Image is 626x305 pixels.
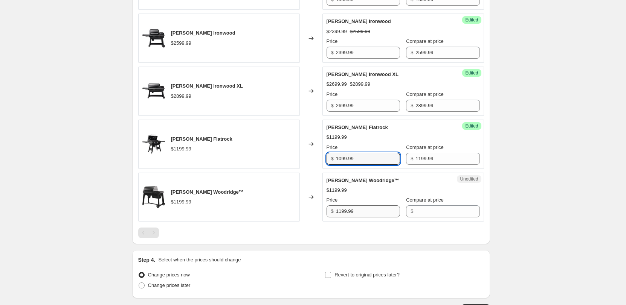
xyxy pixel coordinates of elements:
span: Price [327,144,338,150]
span: [PERSON_NAME] Flatrock [171,136,232,142]
span: Change prices now [148,272,190,278]
div: $2599.99 [171,39,191,47]
p: Select when the prices should change [158,256,241,264]
h2: Step 4. [138,256,156,264]
span: $ [411,208,413,214]
span: Compare at price [406,144,444,150]
div: $1199.99 [327,187,347,194]
span: [PERSON_NAME] Woodridge™ [171,189,244,195]
span: Edited [465,123,478,129]
span: Revert to original prices later? [334,272,400,278]
span: [PERSON_NAME] Ironwood XL [327,71,399,77]
div: $1199.99 [171,198,191,206]
span: Edited [465,17,478,23]
span: $ [331,103,334,108]
span: Price [327,91,338,97]
nav: Pagination [138,228,159,238]
span: [PERSON_NAME] Ironwood [171,30,235,36]
img: 1DFL42LLAC_Griddle_3-4Angle2_LidopenShelvesup_9353_80x.jpg [142,133,165,155]
span: $ [331,156,334,161]
span: Unedited [460,176,478,182]
span: $ [331,208,334,214]
div: $1199.99 [171,145,191,153]
span: [PERSON_NAME] Ironwood [327,18,391,24]
span: Change prices later [148,282,191,288]
span: $ [411,103,413,108]
span: $ [331,50,334,55]
strike: $2599.99 [350,28,370,35]
span: Compare at price [406,38,444,44]
div: $2399.99 [327,28,347,35]
div: $2899.99 [171,93,191,100]
img: pmtpcrjh5rktr4wtgh2948rf_80x.jpg [142,80,165,102]
div: $1199.99 [327,134,347,141]
span: Compare at price [406,91,444,97]
span: Price [327,38,338,44]
span: $ [411,50,413,55]
span: Compare at price [406,197,444,203]
span: Edited [465,70,478,76]
img: TFB61RLG_Ironwood_FrontLidClosed_9271_WEB_80x.jpg [142,27,165,50]
span: $ [411,156,413,161]
span: [PERSON_NAME] Woodridge™ [327,178,399,183]
strike: $2899.99 [350,80,370,88]
span: [PERSON_NAME] Flatrock [327,124,388,130]
span: Price [327,197,338,203]
span: [PERSON_NAME] Ironwood XL [171,83,243,89]
div: $2699.99 [327,80,347,88]
img: TFB86MLH_Woodridge_25_Studio_right_angle_80x.jpg [142,186,165,208]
